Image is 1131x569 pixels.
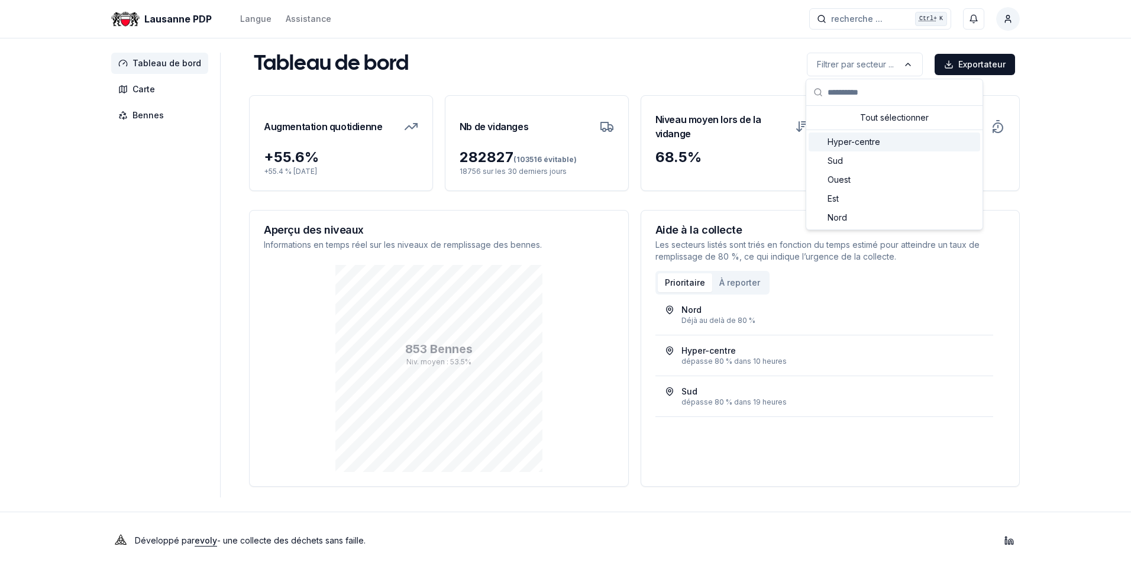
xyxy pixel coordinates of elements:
span: Hyper-centre [828,136,880,148]
div: Tout sélectionner [809,108,980,127]
span: Sud [828,155,843,167]
div: étiquette [806,79,983,230]
span: Ouest [828,174,851,186]
span: Est [828,193,839,205]
span: Nord [828,212,847,224]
